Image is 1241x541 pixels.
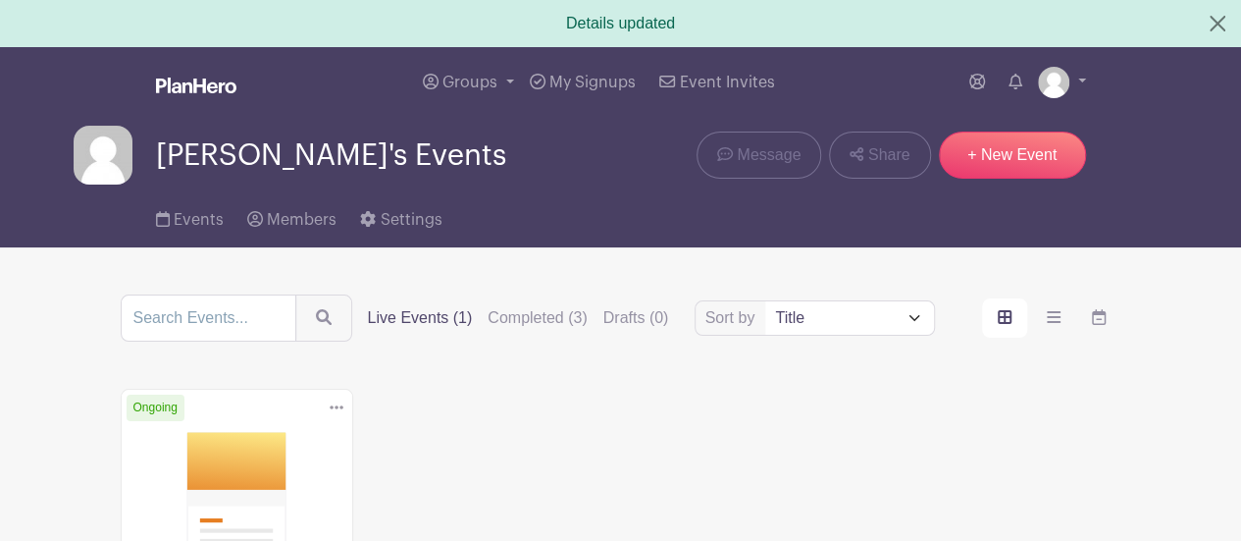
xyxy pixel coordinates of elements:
[939,132,1086,179] a: + New Event
[522,47,644,118] a: My Signups
[697,132,821,179] a: Message
[381,212,442,228] span: Settings
[549,75,636,90] span: My Signups
[680,75,775,90] span: Event Invites
[415,47,522,118] a: Groups
[705,306,761,330] label: Sort by
[267,212,336,228] span: Members
[442,75,497,90] span: Groups
[360,185,441,247] a: Settings
[156,139,506,172] span: [PERSON_NAME]'s Events
[982,298,1121,338] div: order and view
[651,47,782,118] a: Event Invites
[868,143,910,167] span: Share
[121,295,296,342] input: Search Events...
[488,306,587,330] label: Completed (3)
[156,185,224,247] a: Events
[603,306,669,330] label: Drafts (0)
[247,185,336,247] a: Members
[737,143,801,167] span: Message
[1038,67,1069,98] img: default-ce2991bfa6775e67f084385cd625a349d9dcbb7a52a09fb2fda1e96e2d18dcdb.png
[156,78,236,93] img: logo_white-6c42ec7e38ccf1d336a20a19083b03d10ae64f83f12c07503d8b9e83406b4c7d.svg
[74,126,132,185] img: default-ce2991bfa6775e67f084385cd625a349d9dcbb7a52a09fb2fda1e96e2d18dcdb.png
[368,306,669,330] div: filters
[174,212,224,228] span: Events
[368,306,473,330] label: Live Events (1)
[829,132,930,179] a: Share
